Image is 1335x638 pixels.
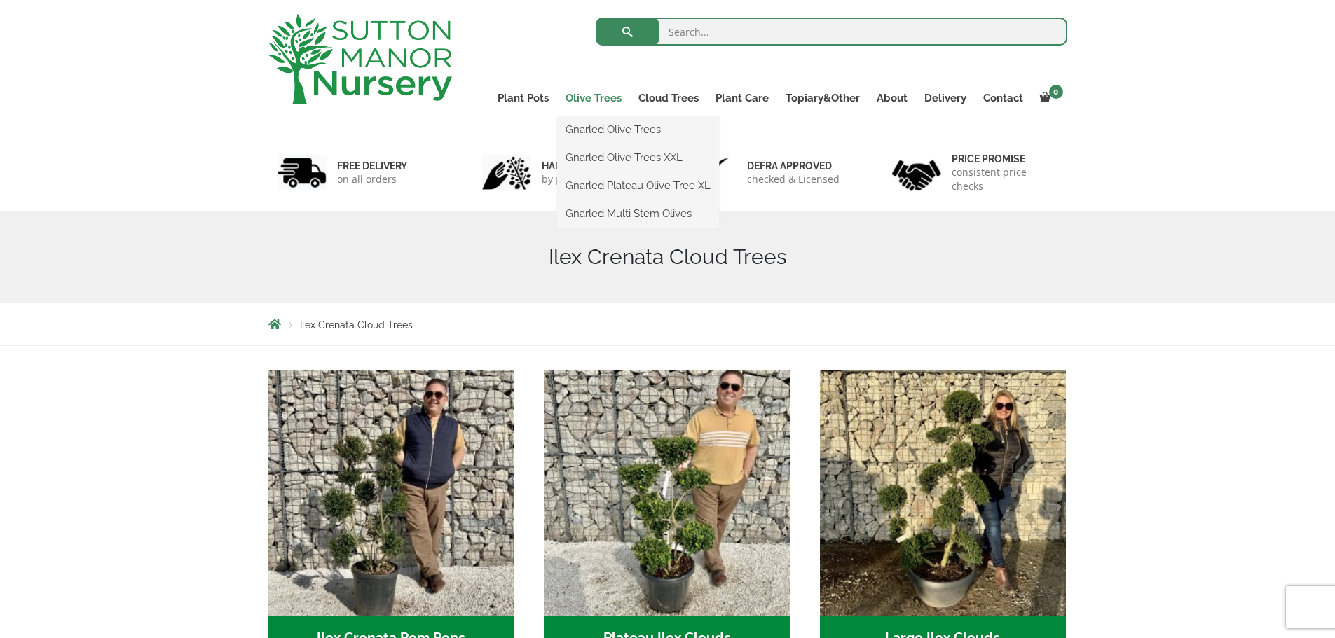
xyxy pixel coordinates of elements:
a: Plant Pots [489,88,557,108]
p: on all orders [337,172,407,186]
h6: hand picked [542,160,619,172]
span: Ilex Crenata Cloud Trees [300,319,413,331]
img: logo [268,14,452,104]
a: Gnarled Plateau Olive Tree XL [557,175,719,196]
img: 1.jpg [278,155,327,190]
p: by professionals [542,172,619,186]
span: 0 [1049,85,1063,99]
p: consistent price checks [952,165,1058,193]
a: Plant Care [707,88,777,108]
input: Search... [596,18,1067,46]
a: 0 [1032,88,1067,108]
a: Gnarled Multi Stem Olives [557,203,719,224]
a: Olive Trees [557,88,630,108]
nav: Breadcrumbs [268,319,1067,330]
img: 4.jpg [892,151,941,194]
p: checked & Licensed [747,172,840,186]
img: Plateau Ilex Clouds [544,370,790,616]
img: Ilex Crenata Pom Pons [268,370,514,616]
h1: Ilex Crenata Cloud Trees [268,244,1067,270]
a: About [868,88,916,108]
img: 2.jpg [482,155,531,190]
a: Cloud Trees [630,88,707,108]
a: Gnarled Olive Trees XXL [557,147,719,168]
a: Contact [975,88,1032,108]
a: Delivery [916,88,975,108]
img: Large Ilex Clouds [820,370,1066,616]
h6: Price promise [952,153,1058,165]
a: Gnarled Olive Trees [557,119,719,140]
h6: FREE DELIVERY [337,160,407,172]
a: Topiary&Other [777,88,868,108]
h6: Defra approved [747,160,840,172]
